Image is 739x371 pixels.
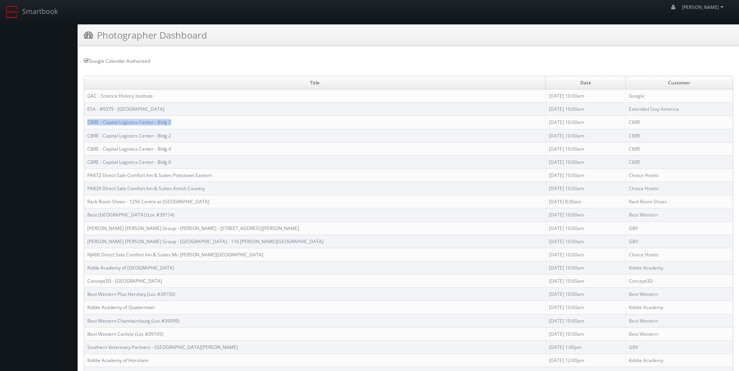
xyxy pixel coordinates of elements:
td: Google [625,89,733,103]
td: Kiddie Academy [625,301,733,314]
td: Best Western [625,208,733,222]
a: Kidde Academy of [GEOGRAPHIC_DATA] [87,265,174,271]
td: Rack Room Shoes [625,195,733,208]
td: Concept3D [625,275,733,288]
a: [PERSON_NAME] [PERSON_NAME] Group - [GEOGRAPHIC_DATA] - 116 [PERSON_NAME][GEOGRAPHIC_DATA] [87,238,324,245]
a: CBRE - Capital Logistics Center - Bldg 2 [87,132,171,139]
td: CBRE [625,155,733,168]
td: [DATE] 10:00am [546,142,625,155]
a: Best Western Carlisle (Loc #39105) [87,331,163,337]
a: Best [GEOGRAPHIC_DATA] (Loc #39114) [87,211,175,218]
td: [DATE] 10:00am [546,208,625,222]
a: GAC - Science History Institute [87,93,153,99]
td: Kiddie Academy [625,354,733,367]
td: [DATE] 10:00am [546,314,625,327]
td: GBV [625,340,733,354]
a: Best Western Chambersburg (Loc #39099) [87,318,180,324]
td: [DATE] 10:00am [546,89,625,103]
a: PA829 Direct Sale Comfort Inn & Suites Amish Country [87,185,205,192]
a: CBRE - Capital Logistics Center - Bldg 3 [87,119,171,125]
td: CBRE [625,116,733,129]
span: [PERSON_NAME] [682,4,726,10]
td: [DATE] 12:00pm [546,354,625,367]
td: [DATE] 10:00am [546,248,625,261]
td: [DATE] 10:00am [546,275,625,288]
td: Kiddie Academy [625,261,733,274]
td: [DATE] 10:00am [546,235,625,248]
td: Customer [625,76,733,89]
td: [DATE] 10:00am [546,116,625,129]
a: NJ406 Direct Sale Comfort Inn & Suites Mt. [PERSON_NAME][GEOGRAPHIC_DATA] [87,251,263,258]
td: [DATE] 10:00am [546,168,625,182]
a: Best Western Plus Hershey (Loc #39150) [87,291,175,297]
td: [DATE] 10:00am [546,261,625,274]
div: Google Calendar Authorized [84,58,733,64]
a: Kiddie Academy of Horsham [87,357,149,364]
td: [DATE] 10:00am [546,327,625,340]
td: [DATE] 10:00am [546,288,625,301]
a: CBRE - Capital Logistics Center - Bldg 6 [87,159,171,165]
td: [DATE] 10:00am [546,222,625,235]
td: [DATE] 10:00am [546,103,625,116]
a: Southern Veterinary Partners - [GEOGRAPHIC_DATA][PERSON_NAME] [87,344,238,350]
a: PA672 Direct Sale Comfort Inn & Suites Pottstown Eastern [87,172,212,179]
h3: Photographer Dashboard [84,28,207,42]
a: CBRE - Capital Logistics Center - Bldg 4 [87,146,171,152]
td: Best Western [625,314,733,327]
td: Title [84,76,546,89]
td: Extended Stay America [625,103,733,116]
td: [DATE] 10:00am [546,155,625,168]
td: Choice Hotels [625,248,733,261]
td: [DATE] 10:00am [546,301,625,314]
a: Concept3D - [GEOGRAPHIC_DATA] [87,278,162,284]
td: GBV [625,222,733,235]
a: [PERSON_NAME] [PERSON_NAME] Group - [PERSON_NAME] - [STREET_ADDRESS][PERSON_NAME] [87,225,299,232]
td: Best Western [625,288,733,301]
a: Rack Room Shoes - 1256 Centre at [GEOGRAPHIC_DATA] [87,198,209,205]
td: CBRE [625,129,733,142]
td: [DATE] 10:00am [546,129,625,142]
td: Choice Hotels [625,168,733,182]
td: Date [546,76,625,89]
td: CBRE [625,142,733,155]
td: Choice Hotels [625,182,733,195]
td: [DATE] 8:00am [546,195,625,208]
td: GBV [625,235,733,248]
a: Kiddie Academy of Quakertown [87,304,155,311]
img: smartbook-logo.png [6,6,18,18]
a: ESA - #9379 - [GEOGRAPHIC_DATA] [87,106,164,112]
td: [DATE] 1:00pm [546,340,625,354]
td: Best Western [625,327,733,340]
td: [DATE] 10:00am [546,182,625,195]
